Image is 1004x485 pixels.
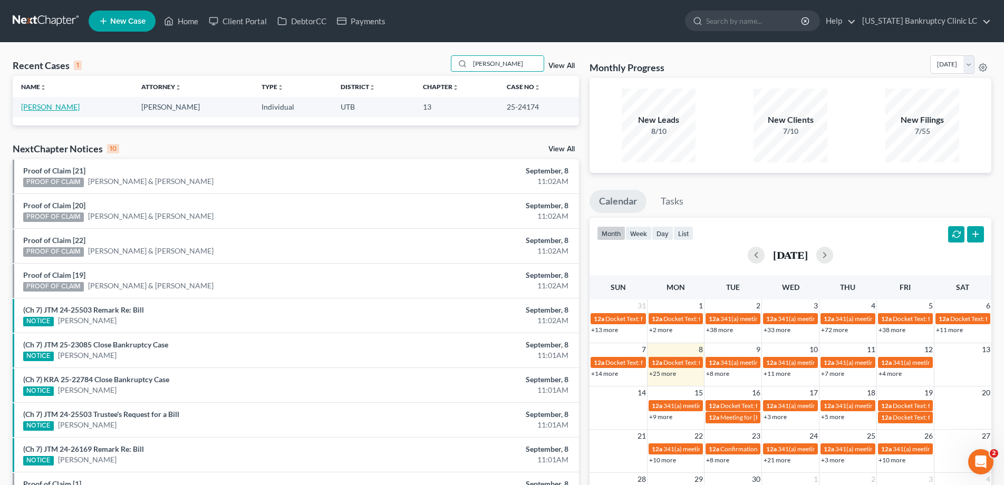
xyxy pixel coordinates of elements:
span: 2 [990,449,998,458]
div: PROOF OF CLAIM [23,212,84,222]
span: 18 [866,386,876,399]
div: New Filings [885,114,959,126]
td: UTB [332,97,414,117]
a: View All [548,62,575,70]
a: [PERSON_NAME] [21,102,80,111]
span: 12a [766,358,777,366]
button: month [597,226,625,240]
span: Docket Text: for [PERSON_NAME] [663,315,758,323]
div: 1 [74,61,82,70]
span: 25 [866,430,876,442]
span: 12a [824,402,834,410]
div: 11:01AM [394,350,568,361]
div: September, 8 [394,409,568,420]
div: NOTICE [23,421,54,431]
span: 12a [594,358,604,366]
span: 16 [751,386,761,399]
span: 27 [981,430,991,442]
span: Meeting for [PERSON_NAME] [720,413,803,421]
a: Nameunfold_more [21,83,46,91]
div: PROOF OF CLAIM [23,178,84,187]
span: 24 [808,430,819,442]
span: 12a [709,315,719,323]
a: +5 more [821,413,844,421]
span: 21 [636,430,647,442]
a: +10 more [878,456,905,464]
a: Case Nounfold_more [507,83,540,91]
a: (Ch 7) JTM 24-26169 Remark Re: Bill [23,444,144,453]
span: 12a [652,315,662,323]
span: Docket Text: for [PERSON_NAME] [605,358,700,366]
iframe: Intercom live chat [968,449,993,474]
span: 12 [923,343,934,356]
a: [PERSON_NAME] [58,420,117,430]
div: 11:02AM [394,176,568,187]
a: Proof of Claim [22] [23,236,85,245]
a: (Ch 7) JTM 25-23085 Close Bankruptcy Case [23,340,168,349]
span: 12a [824,315,834,323]
a: Help [820,12,856,31]
a: Districtunfold_more [341,83,375,91]
a: Proof of Claim [21] [23,166,85,175]
div: 11:02AM [394,280,568,291]
span: 341(a) meeting for [PERSON_NAME] [835,402,937,410]
div: New Clients [754,114,827,126]
span: 12a [652,445,662,453]
span: 14 [636,386,647,399]
span: 12a [766,445,777,453]
a: [PERSON_NAME] & [PERSON_NAME] [88,176,214,187]
span: 12a [766,402,777,410]
a: [US_STATE] Bankruptcy Clinic LC [857,12,991,31]
div: NOTICE [23,352,54,361]
a: +38 more [878,326,905,334]
a: [PERSON_NAME] [58,315,117,326]
input: Search by name... [706,11,803,31]
a: +33 more [764,326,790,334]
a: Tasks [651,190,693,213]
span: 341(a) meeting for [PERSON_NAME] [720,358,822,366]
a: Typeunfold_more [262,83,284,91]
a: Proof of Claim [20] [23,201,85,210]
span: 341(a) meeting for [PERSON_NAME] [663,445,765,453]
a: Attorneyunfold_more [141,83,181,91]
span: 341(a) meeting for [PERSON_NAME] [663,402,765,410]
span: 5 [928,299,934,312]
i: unfold_more [277,84,284,91]
div: 11:01AM [394,454,568,465]
div: 11:02AM [394,315,568,326]
span: Sat [956,283,969,292]
span: Docket Text: for [PERSON_NAME] [720,402,815,410]
span: 12a [881,358,892,366]
input: Search by name... [470,56,544,71]
td: [PERSON_NAME] [133,97,253,117]
span: Thu [840,283,855,292]
div: September, 8 [394,339,568,350]
span: 12a [881,315,892,323]
a: [PERSON_NAME] & [PERSON_NAME] [88,211,214,221]
span: Docket Text: for [PERSON_NAME] [893,315,987,323]
a: DebtorCC [272,12,332,31]
div: NOTICE [23,317,54,326]
a: +38 more [706,326,733,334]
span: 341(a) meeting for [PERSON_NAME] [835,445,937,453]
a: +4 more [878,370,902,377]
td: 13 [414,97,498,117]
a: +14 more [591,370,618,377]
div: September, 8 [394,270,568,280]
span: 9 [755,343,761,356]
span: 12a [594,315,604,323]
span: 8 [698,343,704,356]
a: Chapterunfold_more [423,83,459,91]
div: New Leads [622,114,696,126]
a: +11 more [764,370,790,377]
div: NOTICE [23,386,54,396]
div: September, 8 [394,235,568,246]
span: Sun [611,283,626,292]
a: +10 more [649,456,676,464]
span: Docket Text: for [PERSON_NAME] & [PERSON_NAME] [663,358,814,366]
span: 22 [693,430,704,442]
div: September, 8 [394,166,568,176]
span: Docket Text: for [PERSON_NAME] [893,402,987,410]
span: 12a [709,445,719,453]
span: Confirmation hearing for [PERSON_NAME] [720,445,840,453]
